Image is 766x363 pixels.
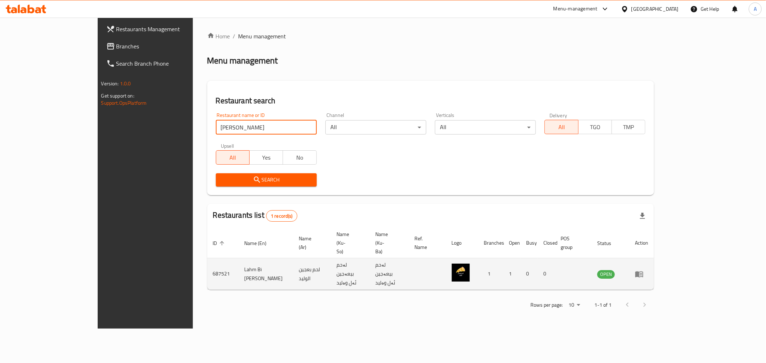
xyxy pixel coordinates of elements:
span: OPEN [597,270,615,278]
td: لەحم بیعەجین ئەل وەلید [331,258,370,290]
a: Support.OpsPlatform [101,98,147,108]
a: Search Branch Phone [101,55,226,72]
td: لەحم بیعەجین ئەل وەلید [370,258,409,290]
span: Get support on: [101,91,134,100]
span: Name (Ku-Ba) [376,230,400,256]
span: Status [597,239,621,247]
h2: Restaurants list [213,210,297,222]
span: TMP [615,122,642,132]
div: Menu-management [553,5,598,13]
span: All [548,122,575,132]
button: Search [216,173,317,187]
td: 0 [521,258,538,290]
button: All [544,120,578,134]
div: Rows per page: [566,300,583,311]
div: All [435,120,536,135]
span: Search [222,175,311,184]
span: TGO [581,122,609,132]
th: Branches [478,228,503,258]
table: enhanced table [207,228,654,290]
span: 1.0.0 [120,79,131,88]
span: Search Branch Phone [116,59,220,68]
a: Branches [101,38,226,55]
p: Rows per page: [530,301,563,310]
label: Upsell [221,143,234,148]
span: All [219,152,247,163]
th: Open [503,228,521,258]
td: Lahm Bi [PERSON_NAME] [239,258,293,290]
span: 1 record(s) [266,213,297,220]
div: All [325,120,426,135]
p: 1-1 of 1 [594,301,612,310]
th: Closed [538,228,555,258]
th: Logo [446,228,478,258]
div: Total records count [266,210,297,222]
td: لحم بعجين الوليد [293,258,331,290]
div: [GEOGRAPHIC_DATA] [631,5,679,13]
span: ID [213,239,227,247]
h2: Restaurant search [216,95,646,106]
td: 1 [478,258,503,290]
div: Export file [634,207,651,225]
span: A [754,5,757,13]
span: Name (En) [245,239,276,247]
span: Branches [116,42,220,51]
span: Name (Ku-So) [336,230,361,256]
span: Yes [252,152,280,163]
span: POS group [561,234,583,251]
div: Menu [635,270,648,278]
button: Yes [249,150,283,165]
span: Menu management [238,32,286,41]
span: Version: [101,79,119,88]
nav: breadcrumb [207,32,654,41]
li: / [233,32,236,41]
img: Lahm Bi Ajeen Al Waleed [452,264,470,282]
label: Delivery [549,113,567,118]
button: No [283,150,316,165]
span: No [286,152,314,163]
td: 1 [503,258,521,290]
th: Action [629,228,654,258]
button: All [216,150,250,165]
span: Name (Ar) [299,234,322,251]
span: Restaurants Management [116,25,220,33]
a: Restaurants Management [101,20,226,38]
span: Ref. Name [414,234,437,251]
button: TGO [578,120,612,134]
input: Search for restaurant name or ID.. [216,120,317,135]
th: Busy [521,228,538,258]
h2: Menu management [207,55,278,66]
td: 0 [538,258,555,290]
button: TMP [612,120,645,134]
